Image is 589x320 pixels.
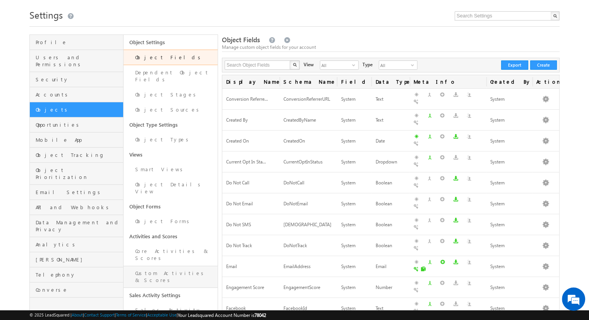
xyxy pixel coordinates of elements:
[222,44,560,51] div: Manage custom object fields for your account
[375,179,406,187] div: Boolean
[72,312,83,317] a: About
[254,312,266,318] span: 78042
[490,95,529,103] div: System
[283,305,333,313] div: FacebookId
[116,312,146,317] a: Terms of Service
[36,204,121,211] span: API and Webhooks
[352,63,358,67] span: select
[124,244,217,266] a: Core Activities & Scores
[337,75,371,88] span: Field Type
[36,151,121,158] span: Object Tracking
[226,305,246,311] span: Facebook
[36,91,121,98] span: Accounts
[371,75,410,88] span: Data Type
[124,117,217,132] a: Object Type Settings
[226,159,266,165] span: Current Opt In Sta...
[30,117,123,132] a: Opportunities
[341,95,367,103] div: System
[36,106,121,113] span: Objects
[283,179,333,187] div: DoNotCall
[30,50,123,72] a: Users and Permissions
[375,158,406,166] div: Dropdown
[226,222,251,227] span: Do Not SMS
[455,11,560,21] input: Search Settings
[341,305,367,313] div: System
[29,311,266,319] span: © 2025 LeadSquared | | | | |
[490,137,529,145] div: System
[30,215,123,237] a: Data Management and Privacy
[124,132,217,147] a: Object Types
[490,221,529,229] div: System
[30,148,123,163] a: Object Tracking
[124,214,217,229] a: Object Forms
[341,158,367,166] div: System
[226,263,237,269] span: Email
[226,138,249,144] span: Created On
[124,288,217,303] a: Sales Activity Settings
[283,116,333,124] div: CreatedByName
[490,284,529,292] div: System
[375,95,406,103] div: Text
[283,158,333,166] div: CurrentOptInStatus
[124,162,217,177] a: Smart Views
[341,137,367,145] div: System
[320,61,352,69] span: All
[490,305,529,313] div: System
[30,132,123,148] a: Mobile App
[375,242,406,250] div: Boolean
[30,200,123,215] a: API and Webhooks
[84,312,115,317] a: Contact Support
[283,284,333,292] div: EngagementScore
[30,102,123,117] a: Objects
[124,229,217,244] a: Activities and Scores
[226,284,264,290] span: Engagement Score
[375,116,406,124] div: Text
[124,65,217,87] a: Dependent Object Fields
[490,263,529,271] div: System
[375,284,406,292] div: Number
[226,180,249,186] span: Do Not Call
[124,147,217,162] a: Views
[283,200,333,208] div: DoNotEmail
[124,50,217,65] a: Object Fields
[490,179,529,187] div: System
[283,221,333,229] div: [DEMOGRAPHIC_DATA]
[30,282,123,298] a: Converse
[36,54,121,68] span: Users and Permissions
[30,163,123,185] a: Object Prioritization
[280,75,337,88] span: Schema Name
[124,199,217,214] a: Object Forms
[226,117,248,123] span: Created By
[36,136,121,143] span: Mobile App
[379,61,411,69] span: All
[490,116,529,124] div: System
[375,137,406,145] div: Date
[341,263,367,271] div: System
[36,286,121,293] span: Converse
[341,221,367,229] div: System
[30,267,123,282] a: Telephony
[30,185,123,200] a: Email Settings
[341,242,367,250] div: System
[283,137,333,145] div: CreatedOn
[283,263,333,271] div: EmailAddress
[293,63,297,67] img: Search
[36,39,121,46] span: Profile
[178,312,266,318] span: Your Leadsquared Account Number is
[124,102,217,117] a: Object Sources
[36,167,121,181] span: Object Prioritization
[30,252,123,267] a: [PERSON_NAME]
[501,60,528,70] button: Export
[490,200,529,208] div: System
[362,60,373,68] div: Type
[147,312,177,317] a: Acceptable Use
[341,284,367,292] div: System
[36,241,121,248] span: Analytics
[341,116,367,124] div: System
[36,189,121,196] span: Email Settings
[124,35,217,50] a: Object Settings
[36,121,121,128] span: Opportunities
[410,75,486,88] span: Meta Info
[375,221,406,229] div: Boolean
[341,200,367,208] div: System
